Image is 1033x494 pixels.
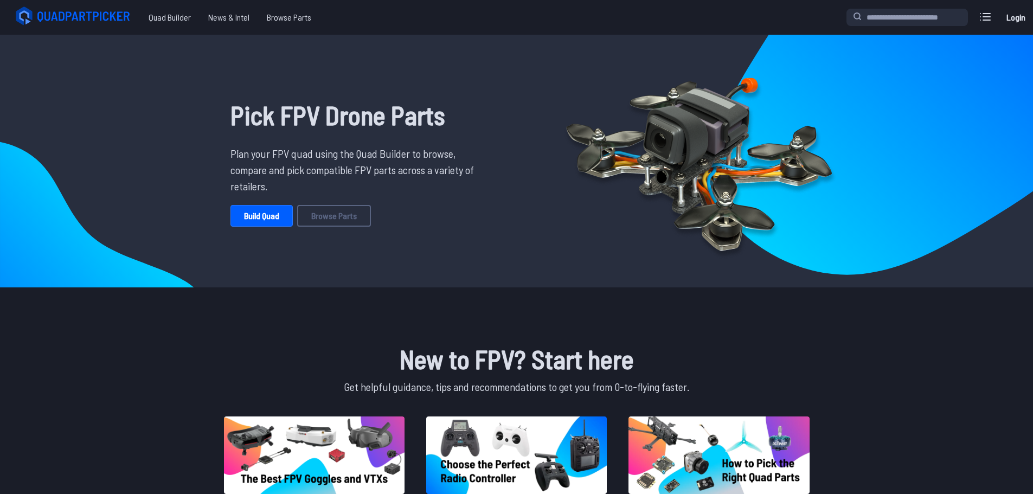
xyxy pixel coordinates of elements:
a: Browse Parts [258,7,320,28]
a: Build Quad [230,205,293,227]
a: Login [1003,7,1029,28]
img: Quadcopter [543,53,855,270]
img: image of post [224,416,405,494]
img: image of post [628,416,809,494]
p: Get helpful guidance, tips and recommendations to get you from 0-to-flying faster. [222,378,812,395]
p: Plan your FPV quad using the Quad Builder to browse, compare and pick compatible FPV parts across... [230,145,482,194]
a: Browse Parts [297,205,371,227]
h1: New to FPV? Start here [222,339,812,378]
a: News & Intel [200,7,258,28]
img: image of post [426,416,607,494]
a: Quad Builder [140,7,200,28]
h1: Pick FPV Drone Parts [230,95,482,134]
